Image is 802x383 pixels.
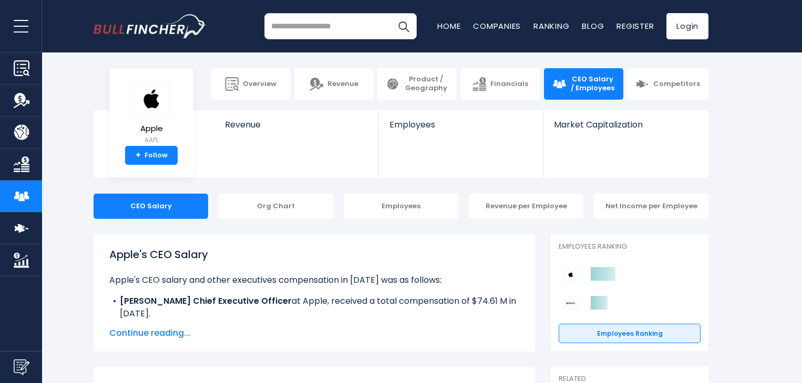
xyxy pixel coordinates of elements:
a: Apple AAPL [132,81,170,146]
p: Employees Ranking [559,242,701,251]
b: [PERSON_NAME] Chief Executive Officer [120,295,292,307]
span: Revenue [225,120,368,130]
span: Market Capitalization [554,120,697,130]
img: Apple competitors logo [564,268,578,281]
button: Search [390,13,417,39]
span: Apple [133,124,170,133]
div: CEO Salary [94,194,208,219]
span: Continue reading... [109,327,519,339]
a: Register [616,20,654,31]
div: Org Chart [219,194,333,219]
p: Apple's CEO salary and other executives compensation in [DATE] was as follows: [109,274,519,286]
a: Employees Ranking [559,324,701,344]
span: Financials [490,80,528,89]
a: Blog [582,20,604,31]
a: Market Capitalization [543,110,707,147]
a: Login [666,13,708,39]
a: Revenue [294,68,374,100]
a: Employees [379,110,542,147]
a: Companies [473,20,521,31]
h1: Apple's CEO Salary [109,247,519,262]
div: Employees [344,194,458,219]
span: Employees [389,120,532,130]
a: Go to homepage [94,14,207,38]
img: Sony Group Corporation competitors logo [564,296,578,310]
span: CEO Salary / Employees [570,75,615,93]
strong: + [136,151,141,160]
small: AAPL [133,135,170,145]
a: Competitors [627,68,708,100]
span: Product / Geography [404,75,448,93]
a: Overview [211,68,291,100]
a: Ranking [533,20,569,31]
img: bullfincher logo [94,14,207,38]
div: Revenue per Employee [469,194,583,219]
span: Overview [243,80,276,89]
a: CEO Salary / Employees [544,68,623,100]
a: Product / Geography [377,68,457,100]
a: Revenue [214,110,379,147]
span: Revenue [327,80,358,89]
a: Home [437,20,460,31]
a: Financials [460,68,540,100]
li: at Apple, received a total compensation of $74.61 M in [DATE]. [109,295,519,320]
div: Net Income per Employee [594,194,708,219]
a: +Follow [125,146,178,165]
span: Competitors [653,80,700,89]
